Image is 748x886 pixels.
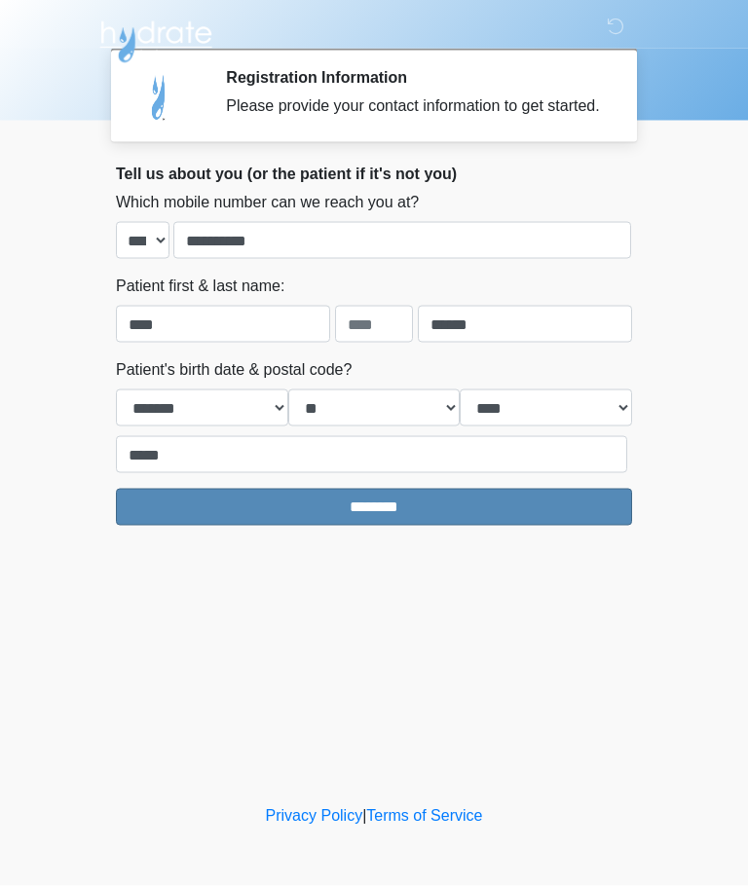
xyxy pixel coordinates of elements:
[226,94,603,118] div: Please provide your contact information to get started.
[116,191,419,214] label: Which mobile number can we reach you at?
[116,275,284,298] label: Patient first & last name:
[366,807,482,824] a: Terms of Service
[131,68,189,127] img: Agent Avatar
[362,807,366,824] a: |
[266,807,363,824] a: Privacy Policy
[116,358,352,382] label: Patient's birth date & postal code?
[96,15,215,64] img: Hydrate IV Bar - Arcadia Logo
[116,165,632,183] h2: Tell us about you (or the patient if it's not you)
